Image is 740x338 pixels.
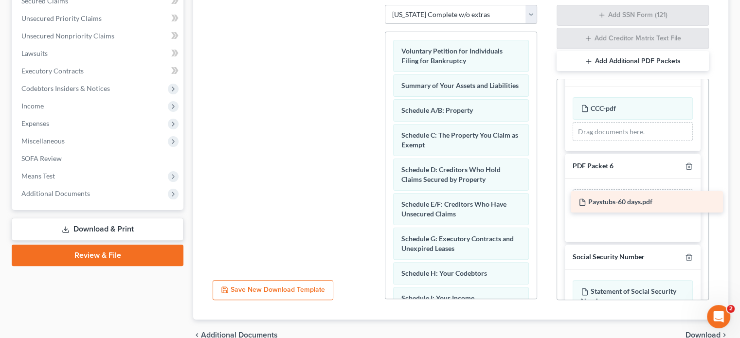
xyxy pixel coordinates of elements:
button: Add Creditor Matrix Text File [557,28,709,49]
span: Schedule I: Your Income [401,294,474,302]
a: SOFA Review [14,150,183,167]
a: Executory Contracts [14,62,183,80]
span: Schedule D: Creditors Who Hold Claims Secured by Property [401,165,501,183]
span: Income [21,102,44,110]
span: Codebtors Insiders & Notices [21,84,110,92]
a: Unsecured Priority Claims [14,10,183,27]
a: Download & Print [12,218,183,241]
span: Schedule H: Your Codebtors [401,269,487,277]
span: Lawsuits [21,49,48,57]
button: Save New Download Template [213,280,333,301]
span: Paystubs-60 days.pdf [588,197,652,206]
span: Voluntary Petition for Individuals Filing for Bankruptcy [401,47,503,65]
span: Expenses [21,119,49,127]
button: Add SSN Form (121) [557,5,709,26]
a: Unsecured Nonpriority Claims [14,27,183,45]
button: Add Additional PDF Packets [557,51,709,71]
div: Statement of Social Security Number [573,280,693,312]
span: CCC-pdf [591,104,616,112]
div: Drag documents here. [573,189,693,209]
div: Social Security Number [573,252,645,262]
a: Lawsuits [14,45,183,62]
div: Drag documents here. [573,122,693,142]
span: Schedule G: Executory Contracts and Unexpired Leases [401,234,514,252]
span: SOFA Review [21,154,62,162]
span: Schedule A/B: Property [401,106,473,114]
span: Schedule E/F: Creditors Who Have Unsecured Claims [401,200,506,218]
span: Miscellaneous [21,137,65,145]
span: Additional Documents [21,189,90,197]
span: Unsecured Nonpriority Claims [21,32,114,40]
span: Summary of Your Assets and Liabilities [401,81,519,89]
a: Review & File [12,245,183,266]
div: PDF Packet 6 [573,161,614,171]
span: Executory Contracts [21,67,84,75]
span: Schedule C: The Property You Claim as Exempt [401,131,518,149]
span: Unsecured Priority Claims [21,14,102,22]
span: 2 [727,305,735,313]
span: Means Test [21,172,55,180]
iframe: Intercom live chat [707,305,730,328]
